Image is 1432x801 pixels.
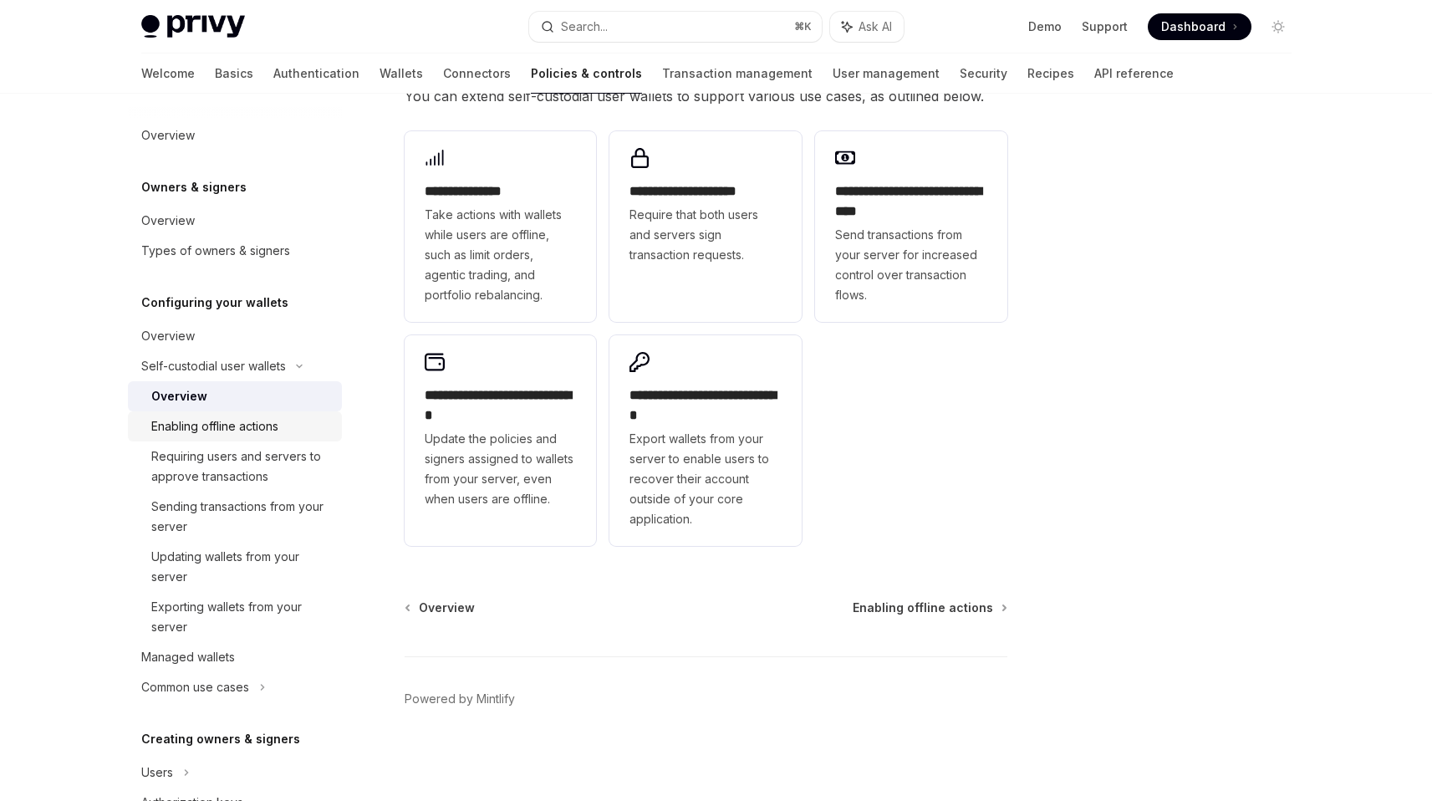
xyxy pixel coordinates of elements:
span: Enabling offline actions [853,599,993,616]
span: Overview [419,599,475,616]
a: Overview [128,321,342,351]
a: Updating wallets from your server [128,542,342,592]
a: User management [833,54,940,94]
a: Sending transactions from your server [128,492,342,542]
a: Authentication [273,54,359,94]
a: Support [1082,18,1128,35]
a: **** **** *****Take actions with wallets while users are offline, such as limit orders, agentic t... [405,131,597,322]
a: Overview [128,381,342,411]
a: Powered by Mintlify [405,691,515,707]
a: Demo [1028,18,1062,35]
a: Welcome [141,54,195,94]
button: Search...⌘K [529,12,822,42]
div: Users [141,763,173,783]
span: You can extend self-custodial user wallets to support various use cases, as outlined below. [405,84,1007,108]
a: Overview [406,599,475,616]
a: Enabling offline actions [128,411,342,441]
div: Updating wallets from your server [151,547,332,587]
span: Ask AI [859,18,892,35]
a: Connectors [443,54,511,94]
div: Common use cases [141,677,249,697]
h5: Creating owners & signers [141,729,300,749]
div: Overview [151,386,207,406]
div: Overview [141,125,195,145]
a: Requiring users and servers to approve transactions [128,441,342,492]
div: Overview [141,211,195,231]
span: Export wallets from your server to enable users to recover their account outside of your core app... [629,429,782,529]
div: Requiring users and servers to approve transactions [151,446,332,487]
a: Dashboard [1148,13,1251,40]
span: Update the policies and signers assigned to wallets from your server, even when users are offline. [425,429,577,509]
div: Self-custodial user wallets [141,356,286,376]
h5: Configuring your wallets [141,293,288,313]
a: Types of owners & signers [128,236,342,266]
a: Enabling offline actions [853,599,1006,616]
div: Managed wallets [141,647,235,667]
a: Policies & controls [531,54,642,94]
div: Search... [561,17,608,37]
button: Ask AI [830,12,904,42]
div: Types of owners & signers [141,241,290,261]
span: ⌘ K [794,20,812,33]
h5: Owners & signers [141,177,247,197]
a: Security [960,54,1007,94]
a: Exporting wallets from your server [128,592,342,642]
div: Sending transactions from your server [151,497,332,537]
div: Enabling offline actions [151,416,278,436]
a: Overview [128,120,342,151]
a: Wallets [380,54,423,94]
a: Overview [128,206,342,236]
a: Managed wallets [128,642,342,672]
a: API reference [1094,54,1174,94]
span: Send transactions from your server for increased control over transaction flows. [835,225,987,305]
span: Require that both users and servers sign transaction requests. [629,205,782,265]
span: Dashboard [1161,18,1226,35]
a: Transaction management [662,54,813,94]
img: light logo [141,15,245,38]
span: Take actions with wallets while users are offline, such as limit orders, agentic trading, and por... [425,205,577,305]
a: Basics [215,54,253,94]
div: Exporting wallets from your server [151,597,332,637]
button: Toggle dark mode [1265,13,1292,40]
a: Recipes [1027,54,1074,94]
div: Overview [141,326,195,346]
